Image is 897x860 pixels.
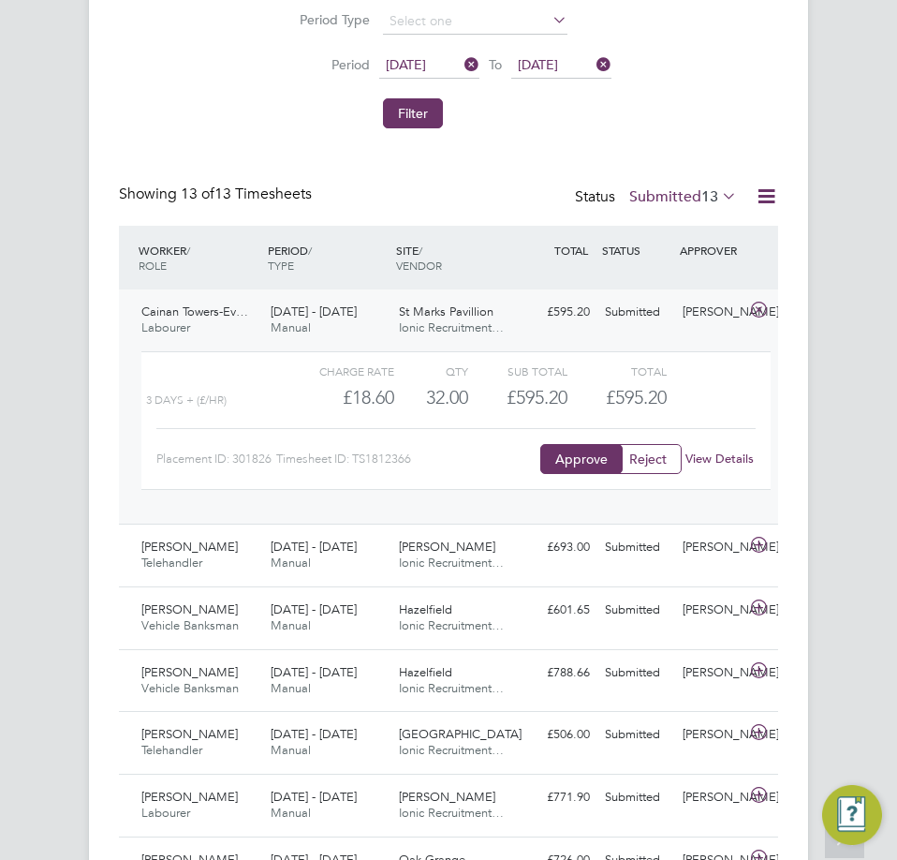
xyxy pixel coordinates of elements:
div: Submitted [597,658,675,689]
div: £771.90 [521,782,598,813]
div: Status [575,185,741,211]
span: [DATE] - [DATE] [271,789,357,805]
label: Period [286,56,370,73]
span: [PERSON_NAME] [399,789,495,805]
span: 3 Days + (£/HR) [146,393,227,407]
span: VENDOR [396,258,442,273]
span: Vehicle Banksman [141,680,239,696]
div: [PERSON_NAME] [675,532,753,563]
a: View Details [685,451,754,467]
div: QTY [394,360,468,382]
span: 13 of [181,185,214,203]
div: [PERSON_NAME] [675,297,753,328]
div: Timesheet ID: TS1812366 [276,444,540,474]
span: [PERSON_NAME] [141,539,238,555]
span: / [419,243,422,258]
div: £595.20 [468,382,567,413]
div: Placement ID: 301826 [156,444,276,474]
span: £595.20 [606,386,667,408]
div: WORKER [134,233,263,282]
div: PERIOD [263,233,392,282]
span: [PERSON_NAME] [141,789,238,805]
button: Reject [614,444,682,474]
span: Ionic Recruitment… [399,742,504,758]
span: [DATE] [518,56,558,73]
div: £693.00 [521,532,598,563]
span: Ionic Recruitment… [399,680,504,696]
div: SITE [391,233,521,282]
input: Select one [383,8,567,35]
div: £788.66 [521,658,598,689]
div: £601.65 [521,595,598,626]
span: [DATE] - [DATE] [271,304,357,319]
span: [PERSON_NAME] [141,726,238,742]
div: APPROVER [675,233,753,267]
button: Approve [540,444,623,474]
div: Submitted [597,297,675,328]
span: [PERSON_NAME] [141,664,238,680]
div: Total [567,360,667,382]
span: Hazelfield [399,664,452,680]
label: Submitted [629,187,737,206]
span: [DATE] [386,56,426,73]
div: STATUS [597,233,675,267]
button: Filter [383,98,443,128]
div: Submitted [597,719,675,750]
span: [DATE] - [DATE] [271,601,357,617]
div: Charge rate [295,360,394,382]
span: Manual [271,319,311,335]
div: £506.00 [521,719,598,750]
span: / [308,243,312,258]
span: [GEOGRAPHIC_DATA] [399,726,522,742]
span: [DATE] - [DATE] [271,726,357,742]
div: Sub Total [468,360,567,382]
span: Manual [271,617,311,633]
span: Ionic Recruitment… [399,617,504,633]
div: Submitted [597,595,675,626]
span: [DATE] - [DATE] [271,664,357,680]
span: TYPE [268,258,294,273]
span: / [186,243,190,258]
span: TOTAL [554,243,588,258]
div: Submitted [597,782,675,813]
span: Ionic Recruitment… [399,319,504,335]
span: [PERSON_NAME] [399,539,495,555]
div: [PERSON_NAME] [675,719,753,750]
span: Hazelfield [399,601,452,617]
div: Submitted [597,532,675,563]
div: Showing [119,185,316,204]
div: [PERSON_NAME] [675,782,753,813]
span: [DATE] - [DATE] [271,539,357,555]
span: Cainan Towers-Ev… [141,304,248,319]
span: Telehandler [141,742,202,758]
span: ROLE [139,258,167,273]
span: Labourer [141,319,190,335]
span: Telehandler [141,555,202,571]
div: 32.00 [394,382,468,413]
span: Manual [271,742,311,758]
button: Engage Resource Center [822,785,882,845]
span: Manual [271,680,311,696]
span: St Marks Pavillion [399,304,493,319]
div: [PERSON_NAME] [675,658,753,689]
span: Manual [271,555,311,571]
div: [PERSON_NAME] [675,595,753,626]
span: 13 Timesheets [181,185,312,203]
span: Ionic Recruitment… [399,805,504,821]
span: Labourer [141,805,190,821]
div: £595.20 [521,297,598,328]
div: £18.60 [295,382,394,413]
span: [PERSON_NAME] [141,601,238,617]
span: To [483,52,507,77]
span: 13 [701,187,718,206]
span: Vehicle Banksman [141,617,239,633]
span: Ionic Recruitment… [399,555,504,571]
span: Manual [271,805,311,821]
label: Period Type [286,11,370,28]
